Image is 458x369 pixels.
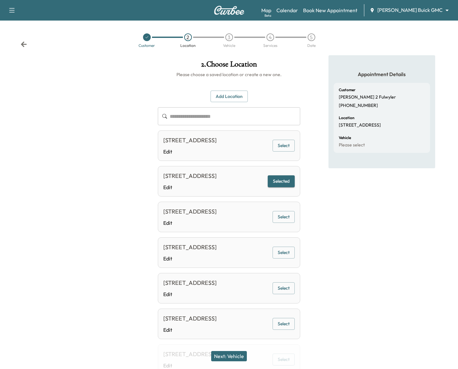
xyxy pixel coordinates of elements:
button: Select [273,211,295,223]
div: Customer [139,44,155,48]
a: Edit [163,148,217,155]
div: Back [21,41,27,48]
div: [STREET_ADDRESS] [163,136,217,145]
div: Services [263,44,277,48]
h6: Customer [339,88,355,92]
p: Please select [339,142,365,148]
div: Date [307,44,316,48]
button: Selected [268,175,295,187]
a: Edit [163,290,217,298]
div: Beta [265,13,271,18]
button: Select [273,318,295,330]
button: Next: Vehicle [211,351,247,361]
div: [STREET_ADDRESS] [163,314,217,323]
div: [STREET_ADDRESS] [163,243,217,252]
button: Select [273,247,295,259]
a: MapBeta [261,6,271,14]
span: [PERSON_NAME] Buick GMC [377,6,443,14]
div: 4 [266,33,274,41]
a: Edit [163,326,217,334]
button: Select [273,140,295,152]
a: Edit [163,219,217,227]
a: Edit [163,183,217,191]
button: Select [273,282,295,294]
p: [PHONE_NUMBER] [339,103,378,109]
div: [STREET_ADDRESS] [163,171,217,180]
h6: Please choose a saved location or create a new one. [158,71,300,78]
p: [PERSON_NAME] 2 Fulwyler [339,94,396,100]
h6: Location [339,116,355,120]
div: [STREET_ADDRESS] [163,278,217,287]
div: 3 [225,33,233,41]
a: Calendar [276,6,298,14]
img: Curbee Logo [214,6,245,15]
div: Vehicle [223,44,235,48]
p: [STREET_ADDRESS] [339,122,381,128]
a: Edit [163,255,217,262]
div: 5 [308,33,315,41]
h5: Appointment Details [334,71,430,78]
a: Book New Appointment [303,6,357,14]
div: 2 [184,33,192,41]
h1: 2 . Choose Location [158,60,300,71]
div: Location [180,44,196,48]
button: Add Location [211,91,248,102]
h6: Vehicle [339,136,351,140]
div: [STREET_ADDRESS] [163,207,217,216]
